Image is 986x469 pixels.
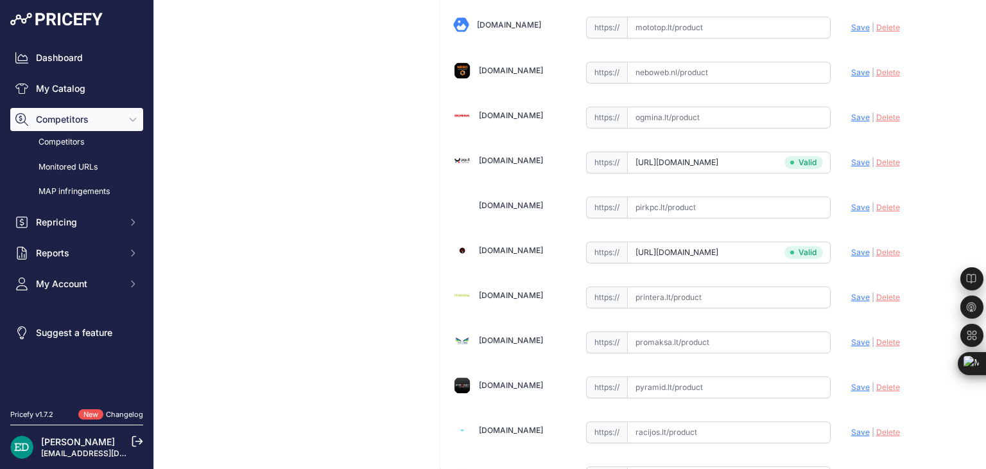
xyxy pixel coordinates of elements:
[10,321,143,344] a: Suggest a feature
[479,155,543,165] a: [DOMAIN_NAME]
[851,382,870,392] span: Save
[479,335,543,345] a: [DOMAIN_NAME]
[872,67,874,77] span: |
[851,112,870,122] span: Save
[872,22,874,32] span: |
[627,197,831,218] input: pirkpc.lt/product
[851,202,870,212] span: Save
[872,382,874,392] span: |
[477,20,541,30] a: [DOMAIN_NAME]
[586,197,627,218] span: https://
[627,376,831,398] input: pyramid.lt/product
[36,278,120,290] span: My Account
[876,247,900,257] span: Delete
[851,337,870,347] span: Save
[627,152,831,173] input: pigu.lt/product
[872,292,874,302] span: |
[627,17,831,39] input: mototop.lt/product
[10,181,143,203] a: MAP infringements
[10,46,143,69] a: Dashboard
[479,245,543,255] a: [DOMAIN_NAME]
[876,382,900,392] span: Delete
[586,332,627,353] span: https://
[851,427,870,437] span: Save
[10,77,143,100] a: My Catalog
[36,247,120,260] span: Reports
[586,17,627,39] span: https://
[479,200,543,210] a: [DOMAIN_NAME]
[872,112,874,122] span: |
[586,62,627,84] span: https://
[876,112,900,122] span: Delete
[479,66,543,75] a: [DOMAIN_NAME]
[876,22,900,32] span: Delete
[106,410,143,419] a: Changelog
[78,409,103,420] span: New
[876,427,900,437] span: Delete
[586,376,627,398] span: https://
[627,287,831,308] input: printera.lt/product
[10,409,53,420] div: Pricefy v1.7.2
[872,427,874,437] span: |
[851,292,870,302] span: Save
[872,337,874,347] span: |
[479,380,543,390] a: [DOMAIN_NAME]
[10,13,103,26] img: Pricefy Logo
[586,421,627,443] span: https://
[627,421,831,443] input: racijos.lt/product
[586,152,627,173] span: https://
[10,108,143,131] button: Competitors
[872,247,874,257] span: |
[872,157,874,167] span: |
[876,202,900,212] span: Delete
[10,242,143,265] button: Reports
[876,337,900,347] span: Delete
[36,113,120,126] span: Competitors
[851,67,870,77] span: Save
[851,247,870,257] span: Save
[627,107,831,128] input: ogmina.lt/product
[479,290,543,300] a: [DOMAIN_NAME]
[627,332,831,353] input: promaksa.lt/product
[851,157,870,167] span: Save
[586,242,627,263] span: https://
[876,157,900,167] span: Delete
[10,131,143,154] a: Competitors
[10,211,143,234] button: Repricing
[586,107,627,128] span: https://
[876,292,900,302] span: Delete
[627,62,831,84] input: neboweb.nl/product
[586,287,627,308] span: https://
[36,216,120,229] span: Repricing
[479,111,543,120] a: [DOMAIN_NAME]
[876,67,900,77] span: Delete
[872,202,874,212] span: |
[851,22,870,32] span: Save
[479,425,543,435] a: [DOMAIN_NAME]
[10,156,143,179] a: Monitored URLs
[41,448,175,458] a: [EMAIL_ADDRESS][DOMAIN_NAME]
[10,272,143,296] button: My Account
[10,46,143,394] nav: Sidebar
[41,436,115,447] a: [PERSON_NAME]
[627,242,831,263] input: prekesvisiems.lt/product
